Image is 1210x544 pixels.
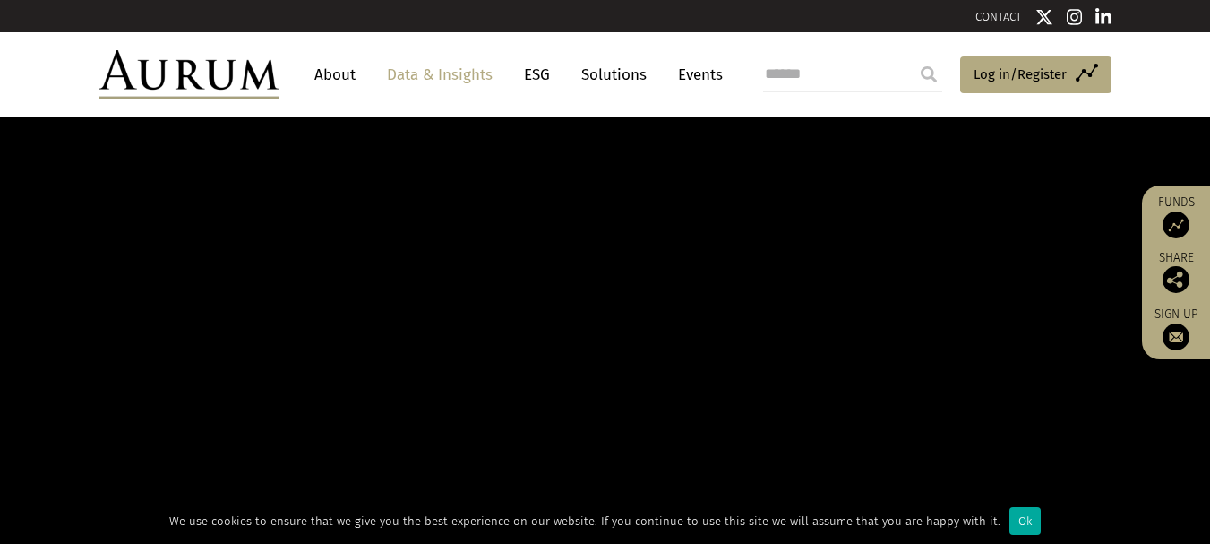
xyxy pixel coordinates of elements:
div: Ok [1009,507,1041,535]
a: Funds [1151,194,1201,238]
img: Linkedin icon [1095,8,1111,26]
img: Twitter icon [1035,8,1053,26]
a: Sign up [1151,307,1201,350]
a: CONTACT [975,10,1022,23]
img: Sign up to our newsletter [1163,324,1189,350]
a: ESG [515,58,559,91]
a: Data & Insights [378,58,502,91]
span: Log in/Register [974,64,1067,85]
img: Share this post [1163,266,1189,293]
a: Log in/Register [960,56,1111,94]
img: Aurum [99,50,279,99]
img: Instagram icon [1067,8,1083,26]
a: Events [669,58,723,91]
div: Share [1151,252,1201,293]
a: Solutions [572,58,656,91]
img: Access Funds [1163,212,1189,238]
a: About [305,58,365,91]
input: Submit [911,56,947,92]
